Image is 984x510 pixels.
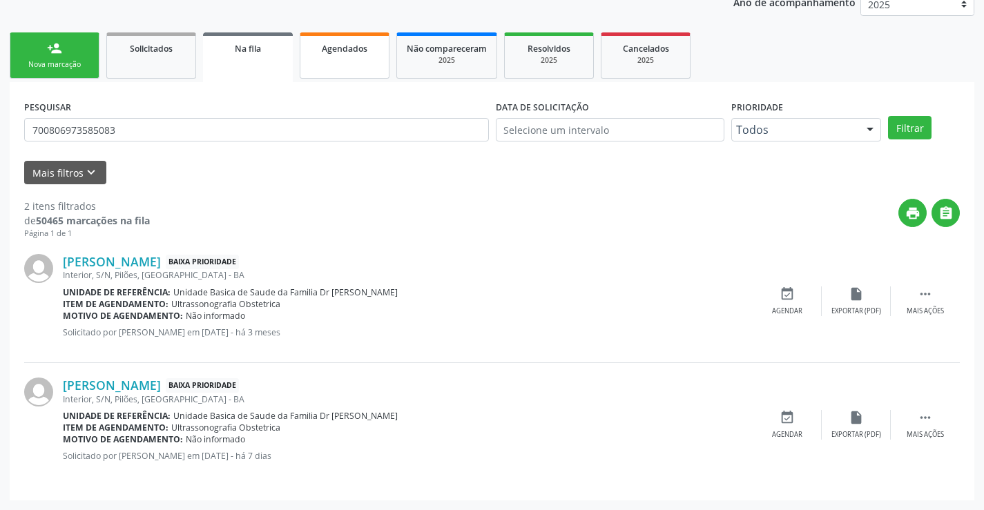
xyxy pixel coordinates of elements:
[322,43,367,55] span: Agendados
[171,422,280,433] span: Ultrassonografia Obstetrica
[63,433,183,445] b: Motivo de agendamento:
[907,430,944,440] div: Mais ações
[611,55,680,66] div: 2025
[24,254,53,283] img: img
[63,254,161,269] a: [PERSON_NAME]
[24,377,53,406] img: img
[24,97,71,118] label: PESQUISAR
[186,310,245,322] span: Não informado
[736,123,853,137] span: Todos
[63,377,161,393] a: [PERSON_NAME]
[528,43,570,55] span: Resolvidos
[907,306,944,316] div: Mais ações
[166,255,239,269] span: Baixa Prioridade
[173,286,398,298] span: Unidade Basica de Saude da Familia Dr [PERSON_NAME]
[918,410,933,425] i: 
[63,422,168,433] b: Item de agendamento:
[63,286,171,298] b: Unidade de referência:
[186,433,245,445] span: Não informado
[514,55,583,66] div: 2025
[166,378,239,393] span: Baixa Prioridade
[918,286,933,302] i: 
[84,165,99,180] i: keyboard_arrow_down
[938,206,954,221] i: 
[898,199,927,227] button: print
[849,410,864,425] i: insert_drive_file
[24,199,150,213] div: 2 itens filtrados
[831,430,881,440] div: Exportar (PDF)
[36,214,150,227] strong: 50465 marcações na fila
[905,206,920,221] i: print
[731,97,783,118] label: Prioridade
[24,213,150,228] div: de
[623,43,669,55] span: Cancelados
[831,306,881,316] div: Exportar (PDF)
[173,410,398,422] span: Unidade Basica de Saude da Familia Dr [PERSON_NAME]
[849,286,864,302] i: insert_drive_file
[63,393,753,405] div: Interior, S/N, Pilões, [GEOGRAPHIC_DATA] - BA
[63,410,171,422] b: Unidade de referência:
[496,97,589,118] label: DATA DE SOLICITAÇÃO
[235,43,261,55] span: Na fila
[130,43,173,55] span: Solicitados
[780,286,795,302] i: event_available
[63,298,168,310] b: Item de agendamento:
[932,199,960,227] button: 
[47,41,62,56] div: person_add
[496,118,724,141] input: Selecione um intervalo
[24,161,106,185] button: Mais filtroskeyboard_arrow_down
[780,410,795,425] i: event_available
[24,228,150,239] div: Página 1 de 1
[63,269,753,281] div: Interior, S/N, Pilões, [GEOGRAPHIC_DATA] - BA
[63,450,753,462] p: Solicitado por [PERSON_NAME] em [DATE] - há 7 dias
[772,306,802,316] div: Agendar
[20,59,89,70] div: Nova marcação
[171,298,280,310] span: Ultrassonografia Obstetrica
[24,118,489,141] input: Nome, CNS
[772,430,802,440] div: Agendar
[888,116,932,139] button: Filtrar
[407,55,487,66] div: 2025
[63,326,753,338] p: Solicitado por [PERSON_NAME] em [DATE] - há 3 meses
[407,43,487,55] span: Não compareceram
[63,310,183,322] b: Motivo de agendamento:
